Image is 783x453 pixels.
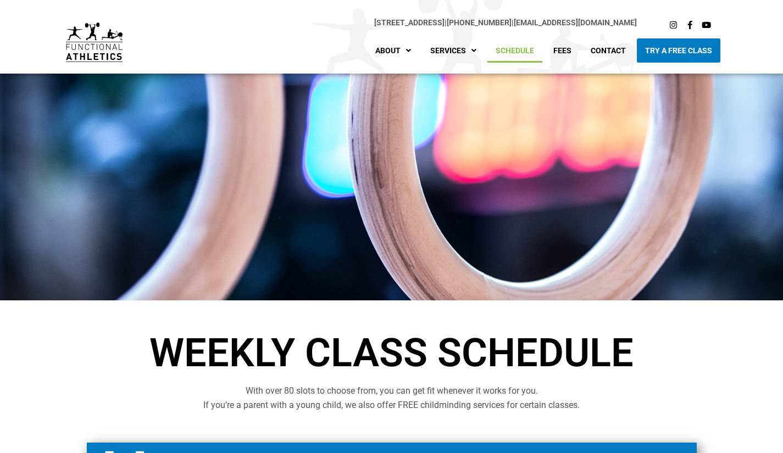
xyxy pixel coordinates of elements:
[66,23,123,61] img: default-logo
[514,18,637,27] a: [EMAIL_ADDRESS][DOMAIN_NAME]
[84,333,699,373] h1: Weekly Class Schedule
[84,384,699,413] p: With over 80 slots to choose from, you can get fit whenever it works for you. If you’re a parent ...
[447,18,512,27] a: [PHONE_NUMBER]
[487,38,542,63] a: Schedule
[637,38,720,63] a: Try A Free Class
[367,38,419,63] a: About
[374,18,445,27] a: [STREET_ADDRESS]
[422,38,485,63] a: Services
[582,38,634,63] a: Contact
[145,16,637,29] p: |
[545,38,580,63] a: Fees
[374,18,447,27] span: |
